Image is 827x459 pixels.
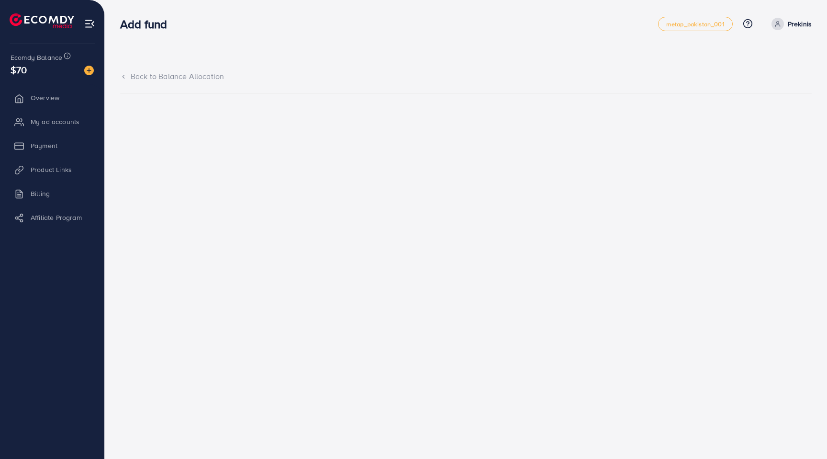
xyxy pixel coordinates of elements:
h3: Add fund [120,17,175,31]
a: Prekinis [768,18,812,30]
a: metap_pakistan_001 [658,17,733,31]
img: image [84,66,94,75]
img: menu [84,18,95,29]
span: Ecomdy Balance [11,53,62,62]
p: Prekinis [788,18,812,30]
span: metap_pakistan_001 [666,21,725,27]
div: Back to Balance Allocation [120,71,812,82]
span: $70 [11,63,27,77]
img: logo [10,13,74,28]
